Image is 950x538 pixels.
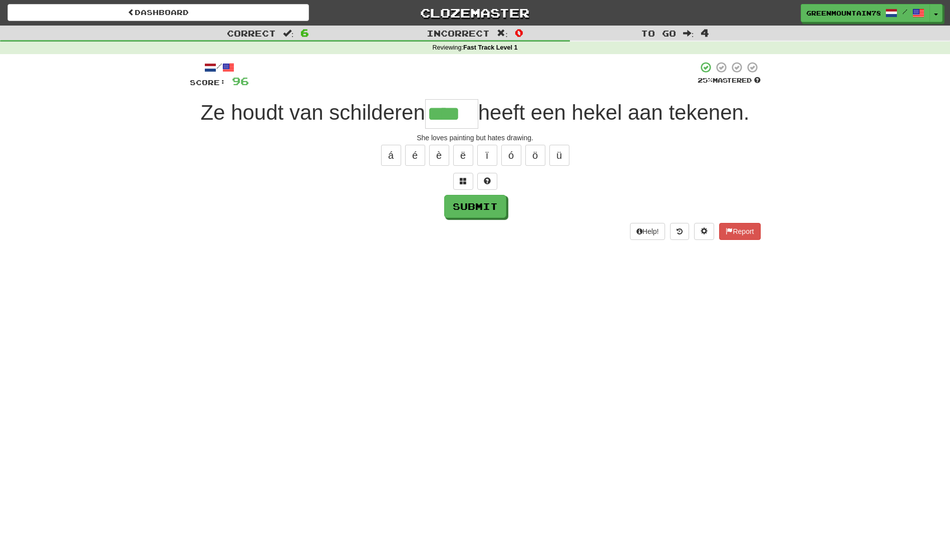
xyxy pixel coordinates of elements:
span: / [902,8,907,15]
button: á [381,145,401,166]
div: Mastered [698,76,761,85]
span: : [283,29,294,38]
a: Clozemaster [324,4,625,22]
button: Switch sentence to multiple choice alt+p [453,173,473,190]
button: ó [501,145,521,166]
div: She loves painting but hates drawing. [190,133,761,143]
button: é [405,145,425,166]
button: ö [525,145,545,166]
span: : [497,29,508,38]
button: ï [477,145,497,166]
button: Single letter hint - you only get 1 per sentence and score half the points! alt+h [477,173,497,190]
span: Incorrect [427,28,490,38]
button: ü [549,145,569,166]
button: Report [719,223,760,240]
span: GreenMountain7803 [806,9,880,18]
button: Help! [630,223,666,240]
span: 6 [300,27,309,39]
span: : [683,29,694,38]
strong: Fast Track Level 1 [463,44,518,51]
span: Correct [227,28,276,38]
button: è [429,145,449,166]
button: ë [453,145,473,166]
span: 0 [515,27,523,39]
span: 96 [232,75,249,87]
div: / [190,61,249,74]
button: Round history (alt+y) [670,223,689,240]
a: Dashboard [8,4,309,21]
span: 4 [701,27,709,39]
span: To go [641,28,676,38]
span: Ze houdt van schilderen [200,101,425,124]
a: GreenMountain7803 / [801,4,930,22]
span: Score: [190,78,226,87]
span: heeft een hekel aan tekenen. [478,101,750,124]
button: Submit [444,195,506,218]
span: 25 % [698,76,713,84]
